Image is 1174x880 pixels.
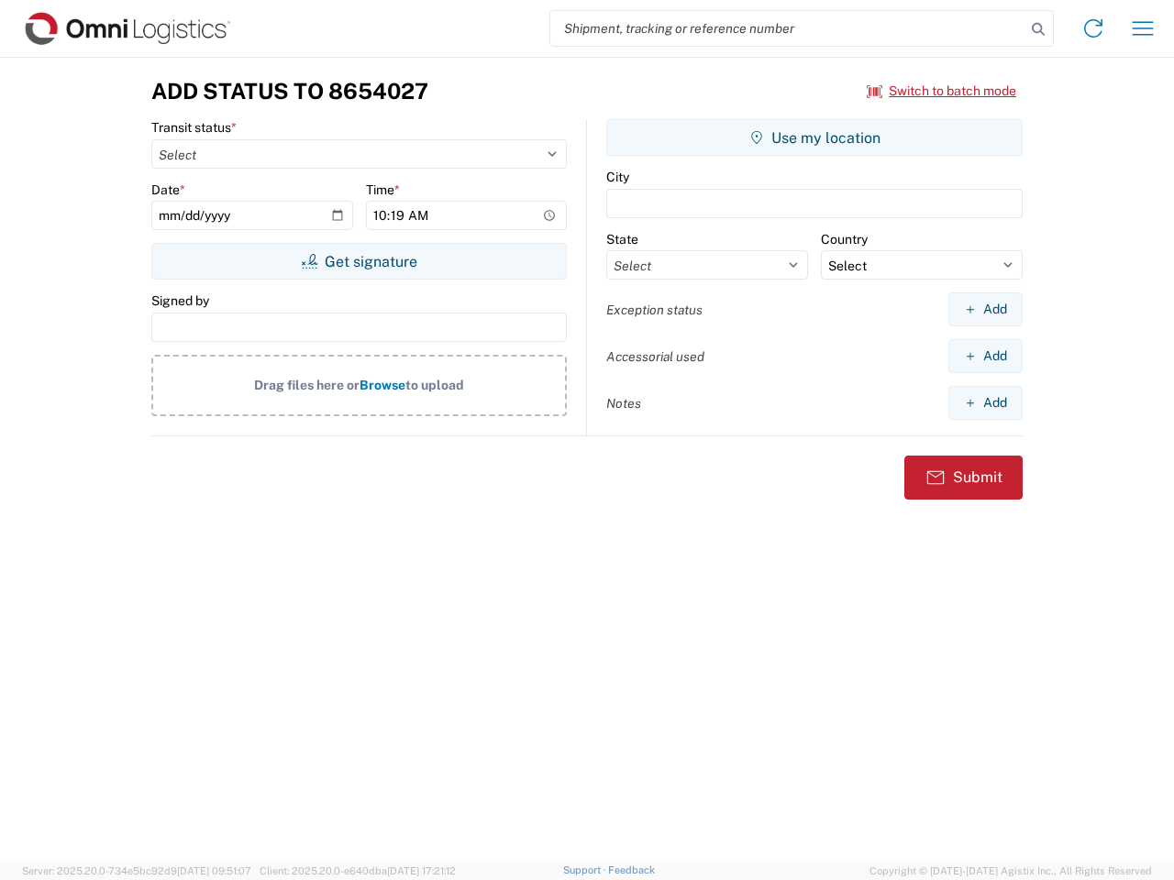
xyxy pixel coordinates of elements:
[948,339,1023,373] button: Add
[563,864,609,875] a: Support
[606,348,704,365] label: Accessorial used
[387,865,456,876] span: [DATE] 17:21:12
[151,119,237,136] label: Transit status
[254,378,360,392] span: Drag files here or
[608,864,655,875] a: Feedback
[606,395,641,412] label: Notes
[821,231,868,247] label: Country
[177,865,251,876] span: [DATE] 09:51:07
[151,243,567,280] button: Get signature
[606,119,1023,156] button: Use my location
[151,181,185,198] label: Date
[405,378,464,392] span: to upload
[22,865,251,876] span: Server: 2025.20.0-734e5bc92d9
[606,231,638,247] label: State
[366,181,400,198] label: Time
[550,11,1025,46] input: Shipment, tracking or reference number
[948,292,1023,326] button: Add
[606,169,629,185] label: City
[606,302,703,318] label: Exception status
[867,76,1016,106] button: Switch to batch mode
[260,865,456,876] span: Client: 2025.20.0-e640dba
[151,292,209,309] label: Signed by
[151,78,428,104] h3: Add Status to 8654027
[948,386,1023,420] button: Add
[360,378,405,392] span: Browse
[904,456,1023,500] button: Submit
[869,863,1152,879] span: Copyright © [DATE]-[DATE] Agistix Inc., All Rights Reserved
